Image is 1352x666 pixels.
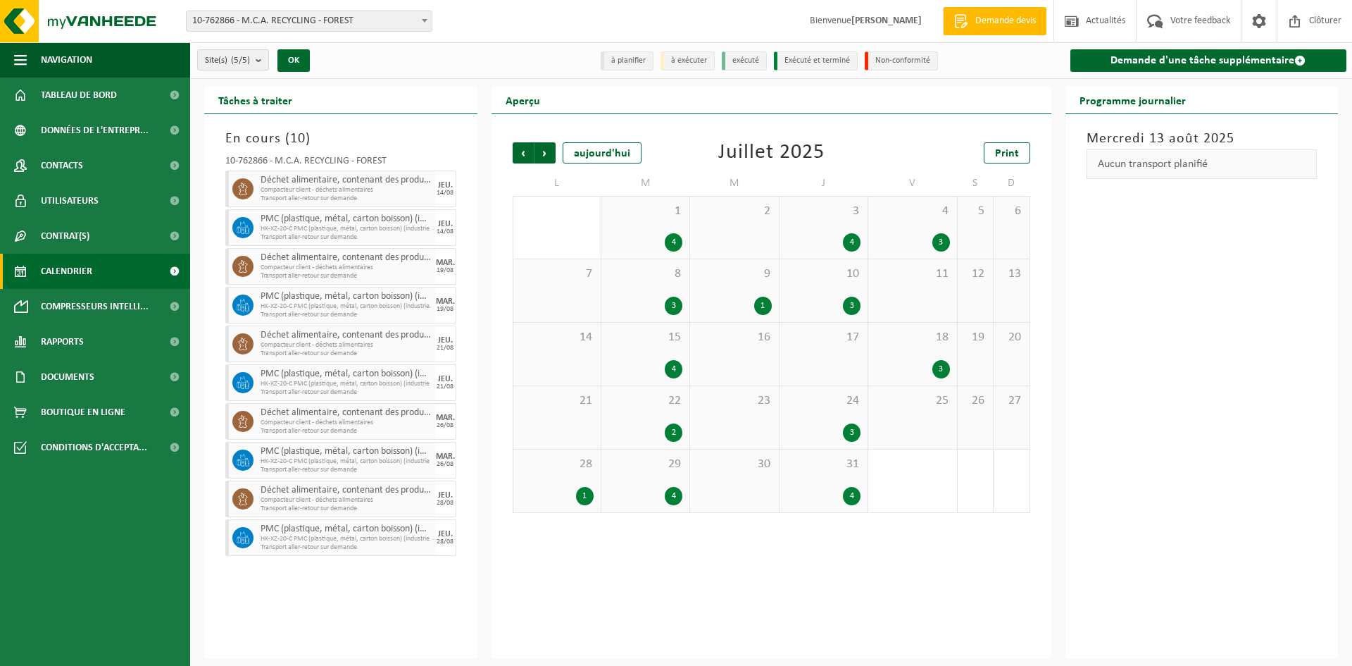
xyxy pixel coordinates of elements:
[875,266,949,282] span: 11
[438,336,453,345] div: JEU.
[205,50,250,71] span: Site(s)
[437,422,453,429] div: 26/08
[576,487,594,505] div: 1
[984,142,1030,164] a: Print
[437,345,453,352] div: 21/08
[1001,330,1022,345] span: 20
[697,393,771,409] span: 23
[261,233,432,242] span: Transport aller-retour sur demande
[261,427,432,436] span: Transport aller-retour sur demande
[943,7,1046,35] a: Demande devis
[932,360,950,378] div: 3
[665,424,682,442] div: 2
[787,393,860,409] span: 24
[601,51,653,70] li: à planifier
[608,204,682,219] span: 1
[261,524,432,535] span: PMC (plastique, métal, carton boisson) (industriel)
[972,14,1039,28] span: Demande devis
[261,543,432,552] span: Transport aller-retour sur demande
[261,485,432,496] span: Déchet alimentaire, contenant des produits d'origine animale, emballage mélangé (sans verre), cat 3
[787,457,860,472] span: 31
[437,190,453,197] div: 14/08
[875,393,949,409] span: 25
[513,171,601,196] td: L
[261,291,432,302] span: PMC (plastique, métal, carton boisson) (industriel)
[225,156,456,171] div: 10-762866 - M.C.A. RECYCLING - FOREST
[41,183,99,218] span: Utilisateurs
[41,430,147,465] span: Conditions d'accepta...
[697,457,771,472] span: 30
[261,341,432,350] span: Compacteur client - déchets alimentaires
[787,330,860,345] span: 17
[261,505,432,513] span: Transport aller-retour sur demande
[665,487,682,505] div: 4
[697,204,771,219] span: 2
[437,383,453,390] div: 21/08
[722,51,767,70] li: exécuté
[261,195,432,203] span: Transport aller-retour sur demande
[665,297,682,315] div: 3
[994,171,1029,196] td: D
[437,461,453,468] div: 26/08
[261,175,432,186] span: Déchet alimentaire, contenant des produits d'origine animale, emballage mélangé (sans verre), cat 3
[41,113,149,148] span: Données de l'entrepr...
[1087,128,1317,149] h3: Mercredi 13 août 2025
[995,148,1019,159] span: Print
[843,233,860,252] div: 4
[1001,393,1022,409] span: 27
[41,218,89,254] span: Contrat(s)
[718,142,825,164] div: Juillet 2025
[843,297,860,315] div: 3
[261,419,432,427] span: Compacteur client - déchets alimentaires
[1087,149,1317,179] div: Aucun transport planifié
[520,266,594,282] span: 7
[601,171,690,196] td: M
[843,487,860,505] div: 4
[965,266,986,282] span: 12
[534,142,556,164] span: Suivant
[438,491,453,500] div: JEU.
[851,16,922,26] strong: [PERSON_NAME]
[261,466,432,474] span: Transport aller-retour sur demande
[965,330,986,345] span: 19
[865,51,938,70] li: Non-conformité
[780,171,868,196] td: J
[225,128,456,149] h3: En cours ( )
[932,233,950,252] div: 3
[608,330,682,345] span: 15
[875,330,949,345] span: 18
[261,302,432,311] span: HK-XZ-20-C PMC (plastique, métal, carton boisson) (industrie
[437,538,453,545] div: 28/08
[513,142,534,164] span: Précédent
[261,388,432,397] span: Transport aller-retour sur demande
[437,306,453,313] div: 19/08
[661,51,715,70] li: à exécuter
[1001,204,1022,219] span: 6
[438,220,453,228] div: JEU.
[697,330,771,345] span: 16
[41,395,125,430] span: Boutique en ligne
[787,266,860,282] span: 10
[438,181,453,190] div: JEU.
[261,311,432,319] span: Transport aller-retour sur demande
[261,330,432,341] span: Déchet alimentaire, contenant des produits d'origine animale, emballage mélangé (sans verre), cat 3
[520,457,594,472] span: 28
[608,266,682,282] span: 8
[697,266,771,282] span: 9
[436,414,455,422] div: MAR.
[436,259,455,267] div: MAR.
[261,272,432,280] span: Transport aller-retour sur demande
[608,457,682,472] span: 29
[787,204,860,219] span: 3
[492,86,554,113] h2: Aperçu
[261,264,432,272] span: Compacteur client - déchets alimentaires
[41,42,92,78] span: Navigation
[261,214,432,225] span: PMC (plastique, métal, carton boisson) (industriel)
[261,535,432,543] span: HK-XZ-20-C PMC (plastique, métal, carton boisson) (industrie
[875,204,949,219] span: 4
[187,11,432,31] span: 10-762866 - M.C.A. RECYCLING - FOREST
[186,11,432,32] span: 10-762866 - M.C.A. RECYCLING - FOREST
[690,171,779,196] td: M
[261,407,432,419] span: Déchet alimentaire, contenant des produits d'origine animale, emballage mélangé (sans verre), cat 3
[41,359,94,395] span: Documents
